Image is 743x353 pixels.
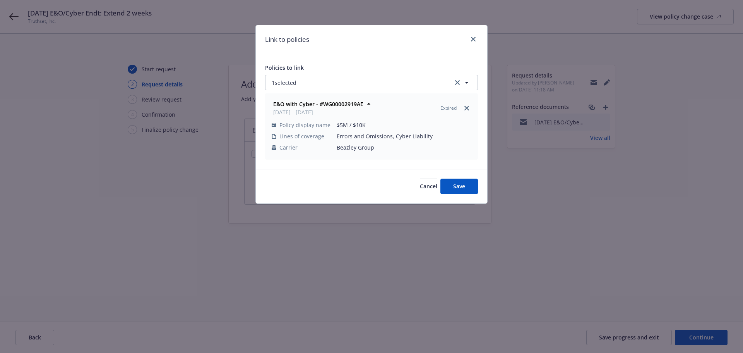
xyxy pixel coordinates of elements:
[273,100,363,108] strong: E&O with Cyber - #WG00002919AE
[337,132,471,140] span: Errors and Omissions, Cyber Liability
[440,179,478,194] button: Save
[469,34,478,44] a: close
[337,143,471,152] span: Beazley Group
[279,121,330,129] span: Policy display name
[272,79,296,87] span: 1 selected
[453,183,465,190] span: Save
[462,103,471,113] a: close
[265,75,478,90] button: 1selectedclear selection
[420,179,437,194] button: Cancel
[337,121,471,129] span: $5M / $10K
[273,108,363,116] span: [DATE] - [DATE]
[279,132,324,140] span: Lines of coverage
[420,183,437,190] span: Cancel
[453,78,462,87] a: clear selection
[265,64,304,71] span: Policies to link
[279,143,298,152] span: Carrier
[440,105,457,112] span: Expired
[265,34,309,45] h1: Link to policies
